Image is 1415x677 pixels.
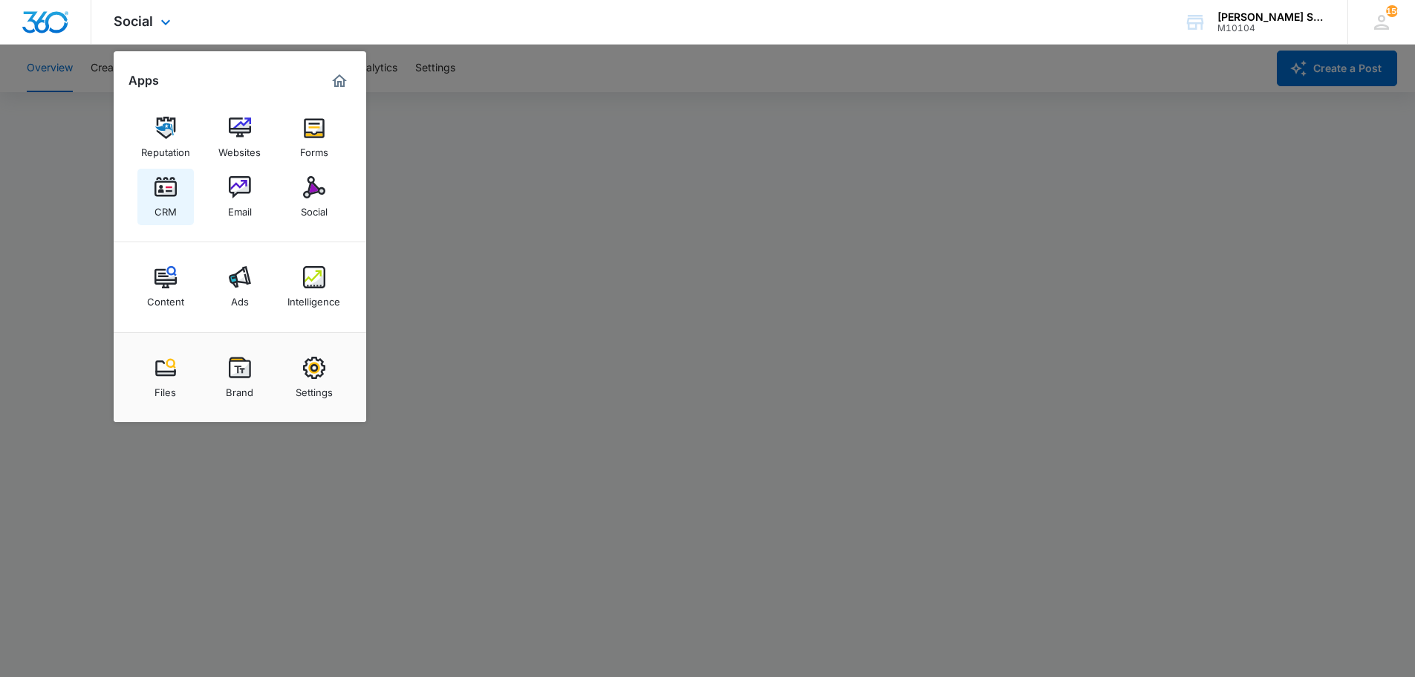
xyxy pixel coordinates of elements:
[137,109,194,166] a: Reputation
[141,139,190,158] div: Reputation
[147,288,184,308] div: Content
[1217,11,1326,23] div: account name
[212,109,268,166] a: Websites
[129,74,159,88] h2: Apps
[212,349,268,406] a: Brand
[226,379,253,398] div: Brand
[228,198,252,218] div: Email
[1386,5,1398,17] div: notifications count
[114,13,153,29] span: Social
[218,139,261,158] div: Websites
[328,69,351,93] a: Marketing 360® Dashboard
[301,198,328,218] div: Social
[287,288,340,308] div: Intelligence
[1217,23,1326,33] div: account id
[212,169,268,225] a: Email
[231,288,249,308] div: Ads
[300,139,328,158] div: Forms
[286,109,342,166] a: Forms
[137,169,194,225] a: CRM
[296,379,333,398] div: Settings
[154,198,177,218] div: CRM
[286,169,342,225] a: Social
[154,379,176,398] div: Files
[212,259,268,315] a: Ads
[286,259,342,315] a: Intelligence
[137,259,194,315] a: Content
[1386,5,1398,17] span: 150
[137,349,194,406] a: Files
[286,349,342,406] a: Settings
